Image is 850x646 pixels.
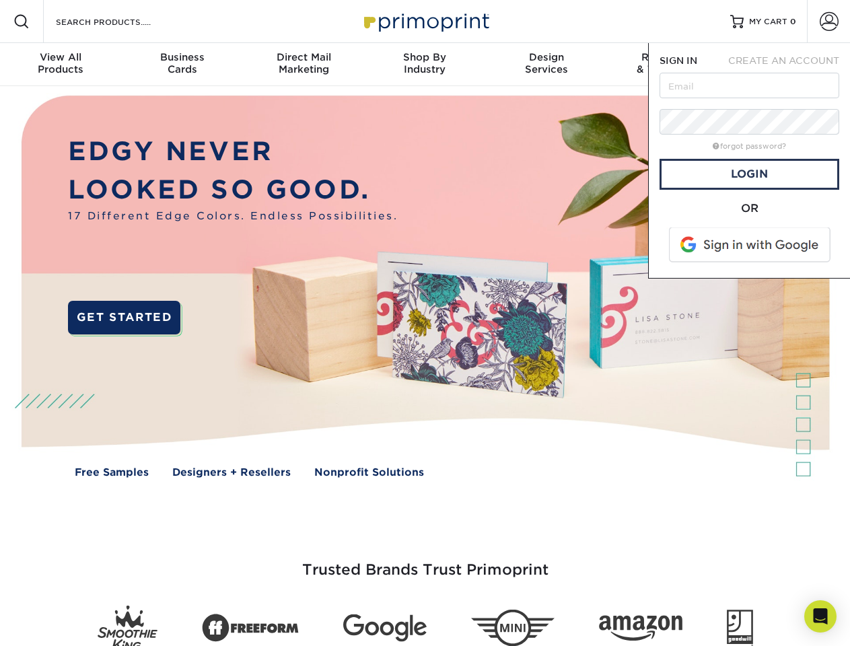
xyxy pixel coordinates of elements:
img: Amazon [599,616,682,641]
span: Shop By [364,51,485,63]
span: Resources [607,51,728,63]
div: Cards [121,51,242,75]
a: DesignServices [486,43,607,86]
a: forgot password? [713,142,786,151]
img: Google [343,614,427,642]
span: Design [486,51,607,63]
a: GET STARTED [68,301,180,334]
a: Designers + Resellers [172,465,291,480]
iframe: Google Customer Reviews [3,605,114,641]
a: BusinessCards [121,43,242,86]
div: Services [486,51,607,75]
span: Business [121,51,242,63]
p: LOOKED SO GOOD. [68,171,398,209]
span: CREATE AN ACCOUNT [728,55,839,66]
img: Primoprint [358,7,493,36]
span: MY CART [749,16,787,28]
span: 17 Different Edge Colors. Endless Possibilities. [68,209,398,224]
span: 0 [790,17,796,26]
a: Shop ByIndustry [364,43,485,86]
a: Nonprofit Solutions [314,465,424,480]
span: Direct Mail [243,51,364,63]
a: Login [660,159,839,190]
div: & Templates [607,51,728,75]
div: Industry [364,51,485,75]
h3: Trusted Brands Trust Primoprint [32,529,819,595]
input: Email [660,73,839,98]
a: Direct MailMarketing [243,43,364,86]
a: Resources& Templates [607,43,728,86]
div: OR [660,201,839,217]
span: SIGN IN [660,55,697,66]
img: Goodwill [727,610,753,646]
div: Marketing [243,51,364,75]
div: Open Intercom Messenger [804,600,837,633]
p: EDGY NEVER [68,133,398,171]
a: Free Samples [75,465,149,480]
input: SEARCH PRODUCTS..... [55,13,186,30]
